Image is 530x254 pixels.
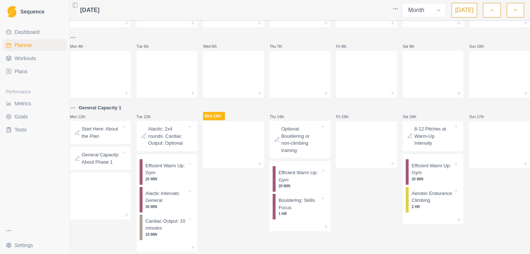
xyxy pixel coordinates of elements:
[403,44,425,49] p: Sat 9th
[273,166,328,192] div: Efficient Warm Up: Gym20 MIN
[15,113,28,120] span: Goals
[278,197,320,211] p: Bouldering: Skills Focus
[145,232,187,237] p: 10 MIN
[82,125,121,140] p: Start Here: About the Plan
[3,52,67,64] a: Workouts
[15,68,27,75] span: Plans
[80,6,100,15] span: [DATE]
[270,44,292,49] p: Thu 7th
[336,44,358,49] p: Fri 8th
[137,121,198,151] div: Alactic: 2x4 rounds. Cardiac Output: Optional
[70,147,131,170] div: General Capacity: About Phase 1
[203,112,225,120] p: Wed 13th
[270,121,331,158] div: Optional Bouldering or non-climbing training
[406,159,461,185] div: Efficient Warm Up: Gym20 MIN
[145,162,187,176] p: Efficient Warm Up: Gym
[3,3,67,20] a: LogoSequence
[15,42,32,49] span: Planner
[281,125,320,154] p: Optional Bouldering or non-climbing training
[15,126,27,133] span: Tests
[3,86,67,98] div: Performance
[273,194,328,219] div: Bouldering: Skills Focus1 HR
[15,55,36,62] span: Workouts
[148,125,187,147] p: Alactic: 2x4 rounds. Cardiac Output: Optional
[278,169,320,183] p: Efficient Warm Up: Gym
[403,121,464,151] div: 8-12 Pitches at Warm-Up Intensity
[145,176,187,182] p: 20 MIN
[79,104,121,112] p: General Capacity 1
[15,28,40,36] span: Dashboard
[412,162,453,176] p: Efficient Warm Up: Gym
[7,6,16,18] img: Logo
[278,211,320,216] p: 1 HR
[278,183,320,189] p: 20 MIN
[145,218,187,232] p: Cardiac Output: 10 minutes
[336,114,358,120] p: Fri 15th
[15,100,31,107] span: Metrics
[469,114,491,120] p: Sun 17th
[20,9,44,14] span: Sequence
[203,44,225,49] p: Wed 6th
[137,114,159,120] p: Tue 12th
[3,124,67,136] a: Tests
[140,159,195,185] div: Efficient Warm Up: Gym20 MIN
[412,204,453,210] p: 2 HR
[414,125,453,147] p: 8-12 Pitches at Warm-Up Intensity
[412,190,453,204] p: Aerobic Endurance Climbing
[3,39,67,51] a: Planner
[406,187,461,212] div: Aerobic Endurance Climbing2 HR
[140,215,195,240] div: Cardiac Output: 10 minutes10 MIN
[70,121,131,144] div: Start Here: About the Plan
[3,66,67,77] a: Plans
[3,239,67,251] button: Settings
[452,3,477,17] button: [DATE]
[137,44,159,49] p: Tue 5th
[270,114,292,120] p: Thu 14th
[3,111,67,122] a: Goals
[70,114,92,120] p: Mon 11th
[70,44,92,49] p: Mon 4th
[469,44,491,49] p: Sun 10th
[3,26,67,38] a: Dashboard
[140,187,195,212] div: Alactic Intervals: General30 MIN
[403,114,425,120] p: Sat 16th
[145,190,187,204] p: Alactic Intervals: General
[145,204,187,210] p: 30 MIN
[412,176,453,182] p: 20 MIN
[3,98,67,109] a: Metrics
[82,151,121,165] p: General Capacity: About Phase 1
